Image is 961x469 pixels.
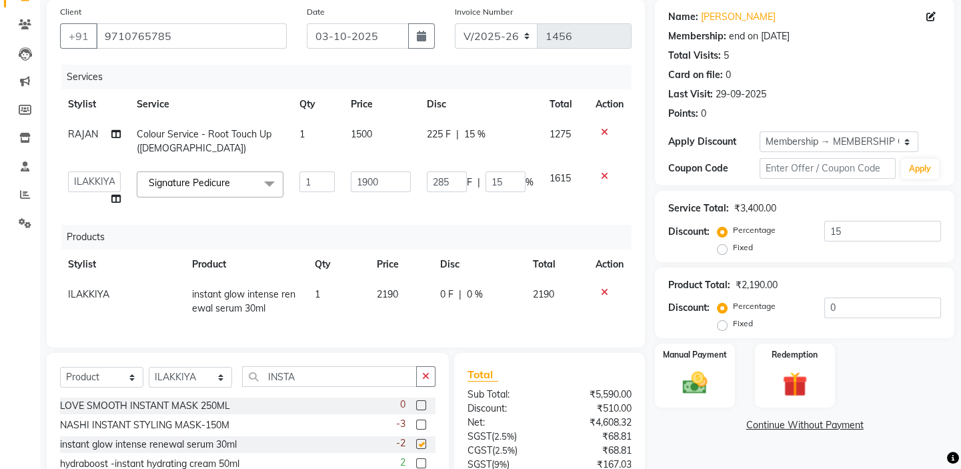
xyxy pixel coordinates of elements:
div: ₹68.81 [550,430,642,444]
div: 0 [726,68,731,82]
th: Stylist [60,89,129,119]
div: Name: [668,10,698,24]
label: Date [307,6,325,18]
span: 0 F [440,288,453,302]
th: Product [184,250,307,280]
div: ₹5,590.00 [550,388,642,402]
span: Colour Service - Root Touch Up ([DEMOGRAPHIC_DATA]) [137,128,271,154]
a: [PERSON_NAME] [701,10,776,24]
th: Action [588,89,632,119]
input: Enter Offer / Coupon Code [760,158,896,179]
span: | [477,175,480,189]
th: Qty [307,250,369,280]
div: Net: [457,416,550,430]
div: Membership: [668,29,726,43]
span: SGST [467,430,492,442]
span: Total [467,368,498,382]
span: 0 [400,398,405,412]
span: 0 % [467,288,483,302]
div: Sub Total: [457,388,550,402]
label: Fixed [733,242,753,254]
label: Fixed [733,318,753,330]
div: NASHI INSTANT STYLING MASK-150M [60,418,229,432]
th: Disc [419,89,542,119]
div: ( ) [457,444,550,458]
span: | [459,288,461,302]
div: 0 [701,107,706,121]
div: ₹3,400.00 [734,201,776,215]
input: Search by Name/Mobile/Email/Code [96,23,287,49]
th: Price [369,250,432,280]
label: Invoice Number [455,6,513,18]
span: 2190 [377,288,398,300]
span: 2.5% [495,445,515,456]
span: instant glow intense renewal serum 30ml [192,288,295,314]
th: Action [588,250,632,280]
div: Service Total: [668,201,729,215]
button: +91 [60,23,97,49]
div: LOVE SMOOTH INSTANT MASK 250ML [60,399,230,413]
div: 5 [724,49,729,63]
div: ₹510.00 [550,402,642,416]
label: Percentage [733,300,776,312]
span: Signature Pedicure [149,177,230,189]
div: Apply Discount [668,135,759,149]
span: -3 [396,417,405,431]
th: Qty [291,89,343,119]
div: Points: [668,107,698,121]
a: Continue Without Payment [658,418,952,432]
a: x [230,177,236,189]
div: instant glow intense renewal serum 30ml [60,438,237,452]
span: -2 [396,436,405,450]
div: ₹2,190.00 [736,278,778,292]
div: Discount: [668,225,710,239]
label: Redemption [772,349,818,361]
span: % [526,175,534,189]
img: _cash.svg [675,369,715,397]
th: Price [343,89,419,119]
th: Total [525,250,588,280]
span: 1 [315,288,320,300]
div: Card on file: [668,68,723,82]
th: Service [129,89,291,119]
div: ( ) [457,430,550,444]
div: Products [61,225,642,250]
div: Total Visits: [668,49,721,63]
th: Disc [432,250,525,280]
span: RAJAN [68,128,98,140]
span: 2190 [533,288,554,300]
div: Services [61,65,642,89]
div: 29-09-2025 [716,87,766,101]
span: 2.5% [494,431,514,442]
span: 1500 [351,128,372,140]
div: Discount: [457,402,550,416]
span: 225 F [427,127,451,141]
label: Client [60,6,81,18]
div: ₹4,608.32 [550,416,642,430]
button: Apply [901,159,939,179]
label: Manual Payment [663,349,727,361]
span: 1 [299,128,305,140]
div: Discount: [668,301,710,315]
th: Stylist [60,250,184,280]
div: Coupon Code [668,161,759,175]
span: 1275 [550,128,571,140]
div: ₹68.81 [550,444,642,458]
span: F [467,175,472,189]
img: _gift.svg [775,369,815,400]
span: | [456,127,459,141]
label: Percentage [733,224,776,236]
th: Total [542,89,588,119]
span: 15 % [464,127,486,141]
span: 1615 [550,172,571,184]
div: end on [DATE] [729,29,790,43]
div: Product Total: [668,278,730,292]
span: ILAKKIYA [68,288,109,300]
div: Last Visit: [668,87,713,101]
input: Search or Scan [242,366,417,387]
span: CGST [467,444,492,456]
